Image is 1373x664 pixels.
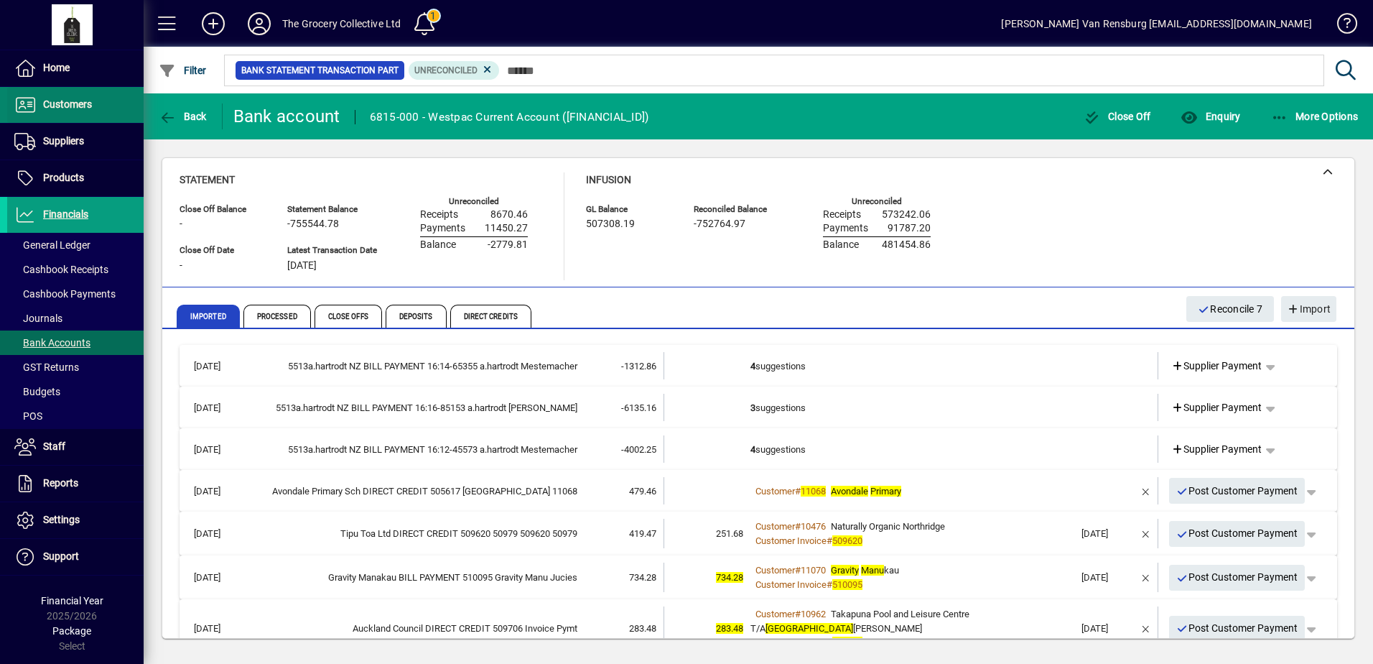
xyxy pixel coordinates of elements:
[254,622,577,636] div: Auckland Council DIRECT CREDIT 509706 Invoice Pymt
[1176,617,1298,640] span: Post Customer Payment
[755,637,827,647] span: Customer Invoice
[1169,565,1305,591] button: Post Customer Payment
[14,337,90,349] span: Bank Accounts
[750,563,831,578] a: Customer#11070
[629,486,656,497] span: 479.46
[420,239,456,251] span: Balance
[187,519,254,548] td: [DATE]
[180,260,182,272] span: -
[801,609,826,619] span: 10962
[370,106,649,129] div: 6815-000 - Westpac Current Account ([FINANCIAL_ID])
[236,11,282,37] button: Profile
[755,486,795,497] span: Customer
[801,565,826,576] span: 11070
[386,305,447,328] span: Deposits
[750,352,1074,379] td: suggestions
[414,65,478,75] span: Unreconciled
[180,512,1337,555] mat-expansion-panel-header: [DATE]Tipu Toa Ltd DIRECT CREDIT 509620 50979 509620 50979419.47251.68Customer#10476Naturally Org...
[716,572,743,583] span: 734.28
[43,98,92,110] span: Customers
[621,361,656,372] span: -1312.86
[43,208,88,220] span: Financials
[144,103,223,129] app-page-header-button: Back
[187,352,254,379] td: [DATE]
[7,379,144,404] a: Budgets
[882,209,931,221] span: 573242.06
[1169,616,1305,642] button: Post Customer Payment
[1171,442,1262,457] span: Supplier Payment
[1135,617,1158,640] button: Remove
[190,11,236,37] button: Add
[7,355,144,379] a: GST Returns
[1165,395,1268,420] a: Supplier Payment
[795,521,801,532] span: #
[870,486,901,497] em: Primary
[180,599,1337,658] mat-expansion-panel-header: [DATE]Auckland Council DIRECT CREDIT 509706 Invoice Pymt283.48283.48Customer#10962Takapuna Pool a...
[765,623,853,634] em: [GEOGRAPHIC_DATA]
[716,528,743,539] span: 251.68
[187,435,254,463] td: [DATE]
[755,535,827,546] span: Customer Invoice
[823,209,861,221] span: Receipts
[420,223,465,234] span: Payments
[180,205,266,214] span: Close Off Balance
[7,233,144,257] a: General Ledger
[629,572,656,583] span: 734.28
[254,443,577,457] div: 5513a.hartrodt NZ BILL PAYMENT a.hartrodt Mestemacher
[7,282,144,306] a: Cashbook Payments
[750,577,867,592] a: Customer Invoice#510095
[1135,479,1158,502] button: Remove
[14,239,90,251] span: General Ledger
[750,519,831,534] a: Customer#10476
[750,609,969,634] span: Takapuna Pool and Leisure Centre T/A [PERSON_NAME]
[7,429,144,465] a: Staff
[750,394,1074,421] td: suggestions
[586,205,672,214] span: GL Balance
[287,260,317,272] span: [DATE]
[7,306,144,331] a: Journals
[7,331,144,355] a: Bank Accounts
[831,565,859,576] em: Gravity
[1176,479,1298,503] span: Post Customer Payment
[795,609,801,619] span: #
[41,595,103,607] span: Financial Year
[827,535,832,546] span: #
[1135,522,1158,545] button: Remove
[254,484,577,499] div: Avondale Primary Sch DIRECT CREDIT 505617 AvondalePr 11068
[1169,521,1305,547] button: Post Customer Payment
[287,205,377,214] span: Statement Balance
[159,65,207,76] span: Filter
[750,635,867,650] a: Customer Invoice#509706
[187,477,254,504] td: [DATE]
[14,313,62,324] span: Journals
[882,239,931,251] span: 481454.86
[801,521,826,532] span: 10476
[750,533,867,548] a: Customer Invoice#509620
[861,565,884,576] em: Manu
[716,623,743,634] span: 283.48
[7,87,144,123] a: Customers
[43,550,79,562] span: Support
[254,401,577,415] div: 5513a.hartrodt NZ BILL PAYMENT a.hartrodt Kuehne
[254,571,577,585] div: Gravity Manakau BILL PAYMENT 510095 Gravity Manu Jucies
[1080,103,1155,129] button: Close Off
[14,264,108,275] span: Cashbook Receipts
[233,105,340,128] div: Bank account
[1181,111,1240,122] span: Enquiry
[7,502,144,538] a: Settings
[449,197,499,206] label: Unreconciled
[7,466,144,502] a: Reports
[750,361,755,372] b: 4
[1165,436,1268,462] a: Supplier Payment
[409,61,500,80] mat-chip: Reconciliation Status: Unreconciled
[795,565,801,576] span: #
[180,387,1337,428] mat-expansion-panel-header: [DATE]5513a.hartrodt NZ BILL PAYMENT 16:16-85153 a.hartrodt [PERSON_NAME]-6135.163suggestionsSupp...
[1287,298,1331,321] span: Import
[420,209,458,221] span: Receipts
[7,404,144,428] a: POS
[750,484,831,499] a: Customer#11068
[1186,296,1274,322] button: Reconcile 7
[755,521,795,532] span: Customer
[1198,298,1262,321] span: Reconcile 7
[450,305,531,328] span: Direct Credits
